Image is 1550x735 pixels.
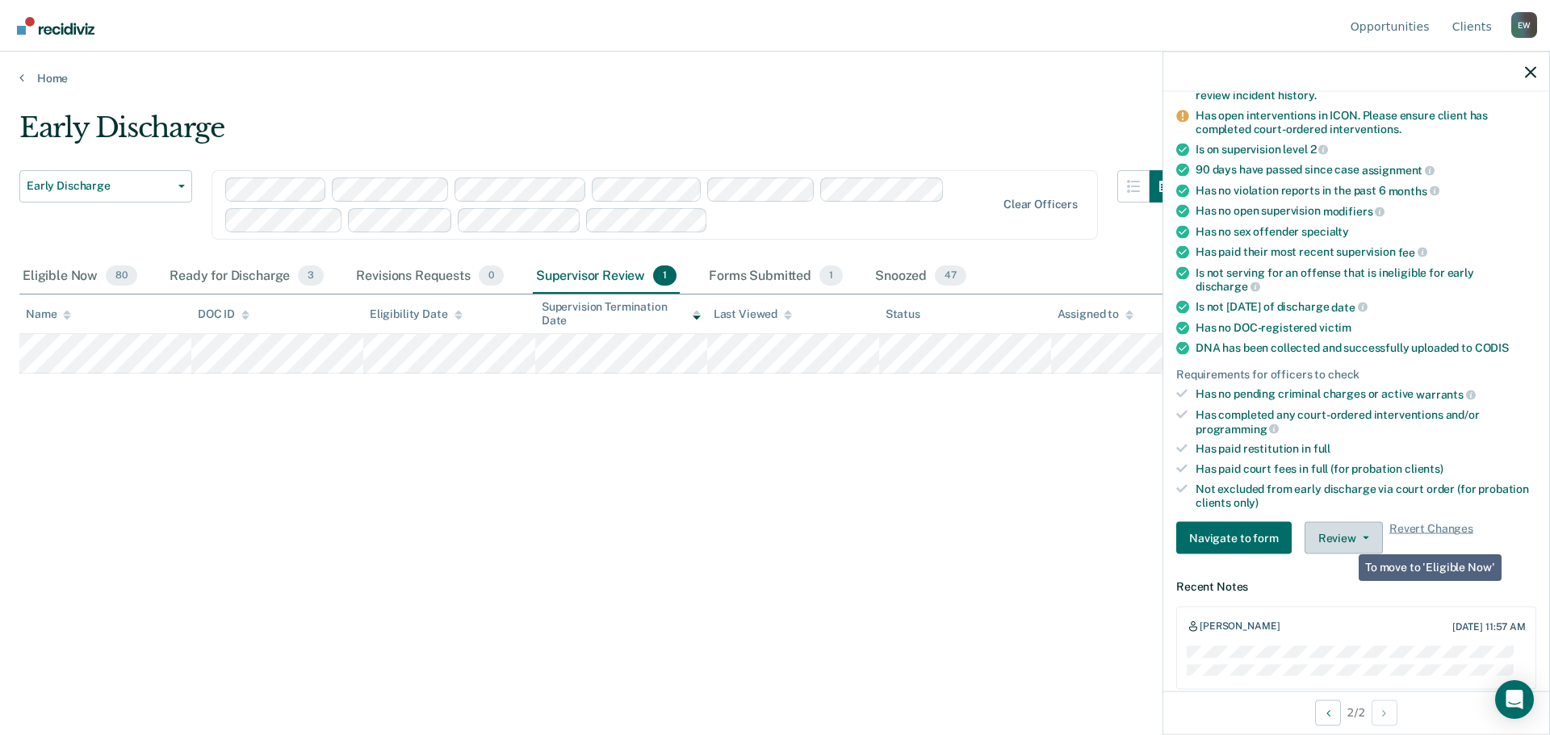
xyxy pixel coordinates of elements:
[1196,183,1536,198] div: Has no violation reports in the past 6
[1475,340,1509,353] span: CODIS
[714,307,792,321] div: Last Viewed
[1495,680,1534,719] div: Open Intercom Messenger
[26,307,71,321] div: Name
[1058,307,1133,321] div: Assigned to
[1372,700,1397,725] button: Next Opportunity
[1196,320,1536,334] div: Has no DOC-registered
[1196,299,1536,314] div: Is not [DATE] of discharge
[1196,108,1536,136] div: Has open interventions in ICON. Please ensure client has completed court-ordered interventions.
[19,259,140,294] div: Eligible Now
[1305,522,1383,554] button: Review
[653,265,677,286] span: 1
[1196,163,1536,177] div: 90 days have passed since case
[1315,700,1341,725] button: Previous Opportunity
[1323,205,1385,218] span: modifiers
[1196,407,1536,435] div: Has completed any court-ordered interventions and/or
[1196,422,1279,435] span: programming
[1511,12,1537,38] div: E W
[1405,462,1443,475] span: clients)
[1389,184,1439,197] span: months
[1389,522,1473,554] span: Revert Changes
[872,259,970,294] div: Snoozed
[819,265,843,286] span: 1
[1196,462,1536,476] div: Has paid court fees in full (for probation
[1196,442,1536,456] div: Has paid restitution in
[1196,340,1536,354] div: DNA has been collected and successfully uploaded to
[1362,163,1435,176] span: assignment
[1310,143,1329,156] span: 2
[166,259,327,294] div: Ready for Discharge
[1301,224,1349,237] span: specialty
[1511,12,1537,38] button: Profile dropdown button
[1196,280,1260,293] span: discharge
[706,259,846,294] div: Forms Submitted
[1398,245,1427,258] span: fee
[1176,522,1292,554] button: Navigate to form
[1196,142,1536,157] div: Is on supervision level
[19,111,1182,157] div: Early Discharge
[1176,580,1536,594] dt: Recent Notes
[1196,224,1536,238] div: Has no sex offender
[198,307,249,321] div: DOC ID
[19,71,1531,86] a: Home
[1196,265,1536,293] div: Is not serving for an offense that is ineligible for early
[370,307,463,321] div: Eligibility Date
[1196,204,1536,219] div: Has no open supervision
[1313,442,1330,455] span: full
[1200,620,1280,633] div: [PERSON_NAME]
[1452,621,1526,633] div: [DATE] 11:57 AM
[298,265,324,286] span: 3
[17,17,94,35] img: Recidiviz
[1003,198,1078,211] div: Clear officers
[886,307,920,321] div: Status
[353,259,506,294] div: Revisions Requests
[1234,495,1259,508] span: only)
[1319,320,1351,333] span: victim
[1176,367,1536,381] div: Requirements for officers to check
[1196,244,1536,259] div: Has paid their most recent supervision
[1163,691,1549,733] div: 2 / 2
[1196,387,1536,402] div: Has no pending criminal charges or active
[1176,522,1298,554] a: Navigate to form link
[479,265,504,286] span: 0
[1331,300,1367,313] span: date
[935,265,966,286] span: 47
[106,265,137,286] span: 80
[542,300,701,328] div: Supervision Termination Date
[533,259,681,294] div: Supervisor Review
[1416,388,1476,401] span: warrants
[1196,482,1536,509] div: Not excluded from early discharge via court order (for probation clients
[27,179,172,193] span: Early Discharge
